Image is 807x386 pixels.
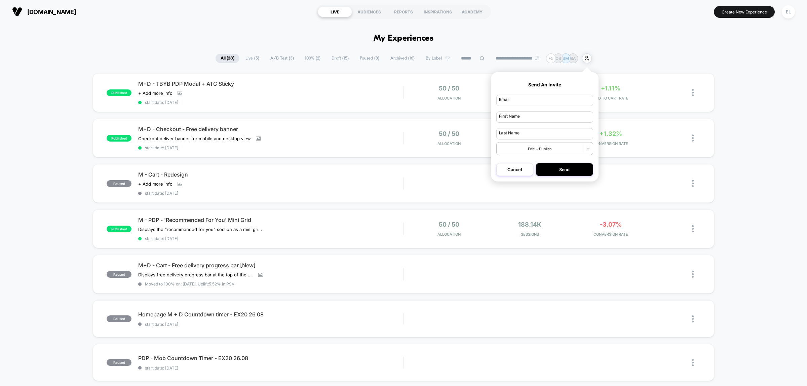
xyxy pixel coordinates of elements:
[692,315,694,322] img: close
[12,7,22,17] img: Visually logo
[570,56,576,61] p: BA
[138,322,403,327] span: start date: [DATE]
[491,232,569,237] span: Sessions
[563,56,569,61] p: SM
[107,135,131,142] span: published
[780,5,797,19] button: EL
[518,221,541,228] span: 188.14k
[355,54,384,63] span: Paused ( 8 )
[138,217,403,223] span: M - PDP - 'Recommended For You' Mini Grid
[601,85,620,92] span: +1.11%
[386,6,421,17] div: REPORTS
[138,80,403,87] span: M+D - TBYB PDP Modal + ATC Sticky
[138,136,251,141] span: Checkout deliver banner for mobile and desktop view
[385,54,420,63] span: Archived ( 16 )
[138,191,403,196] span: start date: [DATE]
[107,271,131,278] span: paused
[421,6,455,17] div: INSPIRATIONS
[138,236,403,241] span: start date: [DATE]
[546,53,556,63] div: + 5
[692,89,694,96] img: close
[426,56,442,61] span: By Label
[437,141,461,146] span: Allocation
[326,54,354,63] span: Draft ( 15 )
[374,34,434,43] h1: My Experiences
[692,359,694,366] img: close
[439,85,459,92] span: 50 / 50
[318,6,352,17] div: LIVE
[600,221,622,228] span: -3.07%
[240,54,264,63] span: Live ( 5 )
[437,96,461,101] span: Allocation
[437,232,461,237] span: Allocation
[107,226,131,232] span: published
[496,82,593,87] p: Send An Invite
[107,315,131,322] span: paused
[138,100,403,105] span: start date: [DATE]
[572,232,649,237] span: CONVERSION RATE
[496,163,533,176] button: Cancel
[572,96,649,101] span: ADD TO CART RATE
[138,181,172,187] span: + Add more info
[555,56,561,61] p: CS
[692,180,694,187] img: close
[138,90,172,96] span: + Add more info
[455,6,489,17] div: ACADEMY
[138,262,403,269] span: M+D - Cart - Free delivery progress bar [New]
[10,6,78,17] button: [DOMAIN_NAME]
[138,272,253,277] span: Displays free delivery progress bar at the top of the cart and hides the message "Free delivery o...
[138,355,403,361] span: PDP - Mob Countdown Timer - EX20 26.08
[138,365,403,371] span: start date: [DATE]
[27,8,76,15] span: [DOMAIN_NAME]
[138,126,403,132] span: M+D - Checkout - Free delivery banner
[439,221,459,228] span: 50 / 50
[138,171,403,178] span: M - Cart - Redesign
[572,141,649,146] span: CONVERSION RATE
[692,225,694,232] img: close
[216,54,239,63] span: All ( 28 )
[138,145,403,150] span: start date: [DATE]
[107,180,131,187] span: paused
[352,6,386,17] div: AUDIENCES
[439,130,459,137] span: 50 / 50
[138,227,263,232] span: Displays the "recommended for you" section as a mini grid layout.
[265,54,299,63] span: A/B Test ( 3 )
[782,5,795,18] div: EL
[692,134,694,142] img: close
[535,56,539,60] img: end
[300,54,325,63] span: 100% ( 2 )
[107,89,131,96] span: published
[138,311,403,318] span: Homepage M + D Countdown timer - EX20 26.08
[536,163,593,176] button: Send
[145,281,234,286] span: Moved to 100% on: [DATE] . Uplift: 5.52% in PSV
[600,130,622,137] span: +1.32%
[714,6,775,18] button: Create New Experience
[692,271,694,278] img: close
[107,359,131,366] span: paused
